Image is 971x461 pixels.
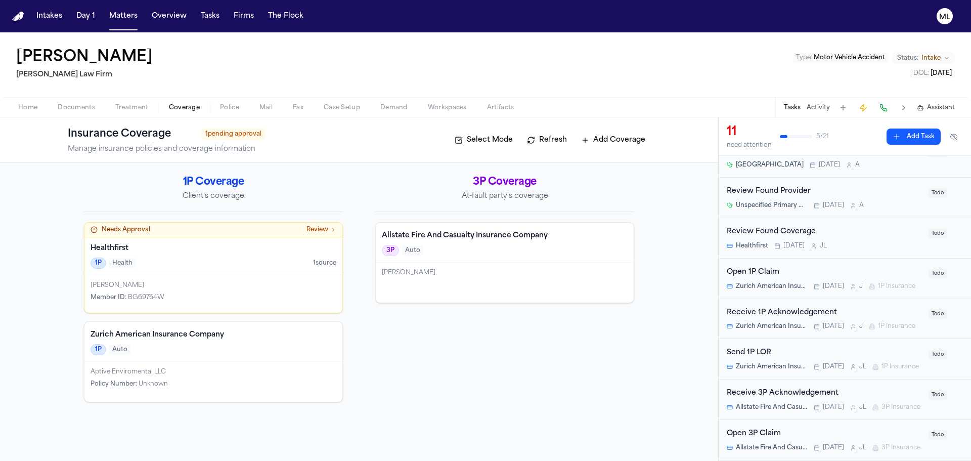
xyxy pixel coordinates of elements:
img: Finch Logo [12,12,24,21]
a: Home [12,12,24,21]
span: Unspecified Primary Care Provider in [GEOGRAPHIC_DATA], [GEOGRAPHIC_DATA] [736,201,808,209]
span: 5 / 21 [816,133,829,141]
span: [DATE] [823,403,844,411]
button: Intakes [32,7,66,25]
span: [DATE] [783,242,805,250]
h4: Healthfirst [91,243,336,254]
span: Assistant [927,104,955,112]
div: Aptive Enviromental LLC [91,368,336,376]
span: Zurich American Insurance Company [736,363,808,371]
span: Coverage [169,104,200,112]
span: Home [18,104,37,112]
span: Police [220,104,239,112]
span: 1P Insurance [878,282,915,290]
span: A [859,201,864,209]
span: 1P Insurance [881,363,919,371]
button: Day 1 [72,7,99,25]
span: Todo [929,390,947,400]
span: Case Setup [324,104,360,112]
span: 1P [91,344,106,355]
span: Demand [380,104,408,112]
p: Manage insurance policies and coverage information [68,144,266,154]
button: Tasks [784,104,801,112]
span: Member ID : [91,295,126,301]
p: At-fault party's coverage [375,191,634,201]
button: Add Coverage [576,132,650,148]
button: Matters [105,7,142,25]
button: Overview [148,7,191,25]
button: Assistant [917,104,955,112]
button: Hide completed tasks (⌘⇧H) [945,129,963,145]
span: Motor Vehicle Accident [814,55,885,61]
div: Receive 1P Acknowledgement [727,307,922,319]
span: 1P [91,258,106,269]
span: Fax [293,104,303,112]
p: Client's coverage [84,191,343,201]
span: Healthfirst [736,242,768,250]
div: Open task: Open 1P Claim [719,259,971,299]
div: Open task: Open 3P Claim [719,420,971,460]
span: Health [109,258,136,268]
div: Open 3P Claim [727,428,922,440]
span: Zurich American Insurance Company [736,322,808,330]
div: Receive 3P Acknowledgement [727,388,922,399]
span: J L [859,444,866,452]
div: Open task: Review Found Provider [719,138,971,178]
span: [DATE] [823,363,844,371]
span: J L [859,403,866,411]
span: [DATE] [823,444,844,452]
span: Allstate Fire And Casualty Insurance Company [736,403,808,411]
span: Artifacts [487,104,514,112]
span: [DATE] [931,70,952,76]
span: Todo [929,269,947,278]
span: Zurich American Insurance Company [736,282,808,290]
div: need attention [727,141,772,149]
span: Todo [929,188,947,198]
span: Documents [58,104,95,112]
button: The Flock [264,7,307,25]
span: Todo [929,229,947,238]
button: Select Mode [450,132,518,148]
span: Todo [929,430,947,440]
span: Allstate Fire And Casualty Insurance Company [736,444,808,452]
button: Activity [807,104,830,112]
div: Review Found Provider [727,186,922,197]
span: Policy Number : [91,381,137,387]
span: 3P [382,245,399,256]
h2: 1P Coverage [84,175,343,189]
span: Auto [109,345,130,355]
div: Open task: Receive 3P Acknowledgement [719,380,971,420]
div: Open task: Send 1P LOR [719,339,971,380]
button: Firms [230,7,258,25]
span: Unknown [139,381,168,387]
span: J [859,282,863,290]
button: Add Task [836,101,850,115]
button: Add Task [887,129,941,145]
button: Edit DOL: 2025-08-18 [910,68,955,78]
button: Refresh [522,132,572,148]
button: Change status from Intake [892,52,955,64]
span: 1P Insurance [878,322,915,330]
h4: Allstate Fire And Casualty Insurance Company [382,231,628,241]
span: [DATE] [823,201,844,209]
span: J L [820,242,827,250]
span: Type : [796,55,812,61]
span: Needs Approval [102,226,150,234]
div: Open task: Receive 1P Acknowledgement [719,299,971,340]
span: Mail [259,104,273,112]
span: 3P Insurance [881,444,920,452]
div: Open 1P Claim [727,267,922,278]
span: Auto [402,245,423,256]
span: J L [859,363,866,371]
span: Intake [921,54,941,62]
span: Workspaces [428,104,467,112]
div: Open task: Review Found Provider [719,178,971,218]
span: Review [306,226,328,234]
button: Tasks [197,7,224,25]
span: Todo [929,350,947,359]
button: Create Immediate Task [856,101,870,115]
